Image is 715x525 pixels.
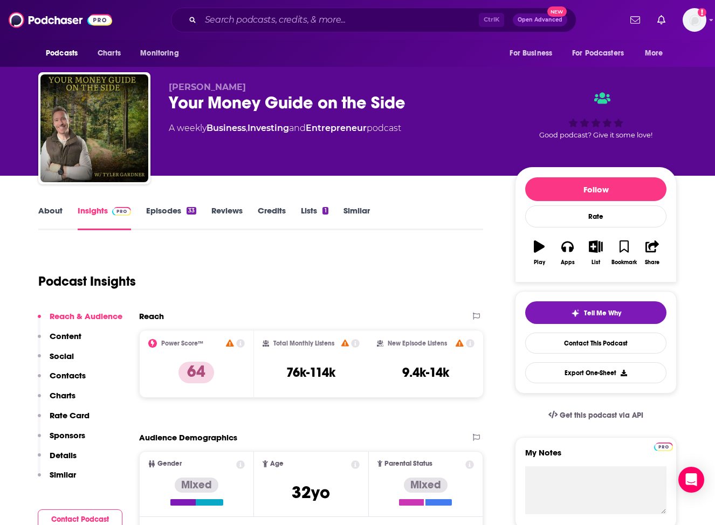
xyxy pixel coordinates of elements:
[611,259,637,266] div: Bookmark
[525,447,666,466] label: My Notes
[572,46,624,61] span: For Podcasters
[187,207,196,215] div: 33
[112,207,131,216] img: Podchaser Pro
[169,82,246,92] span: [PERSON_NAME]
[525,362,666,383] button: Export One-Sheet
[40,74,148,182] img: Your Money Guide on the Side
[301,205,328,230] a: Lists1
[38,311,122,331] button: Reach & Audience
[157,460,182,467] span: Gender
[525,205,666,227] div: Rate
[584,309,621,317] span: Tell Me Why
[637,43,677,64] button: open menu
[273,340,334,347] h2: Total Monthly Listens
[540,402,652,429] a: Get this podcast via API
[306,123,367,133] a: Entrepreneur
[98,46,121,61] span: Charts
[38,205,63,230] a: About
[654,441,673,451] a: Pro website
[258,205,286,230] a: Credits
[402,364,449,381] h3: 9.4k-14k
[38,43,92,64] button: open menu
[169,122,401,135] div: A weekly podcast
[50,469,76,480] p: Similar
[9,10,112,30] img: Podchaser - Follow, Share and Rate Podcasts
[38,331,81,351] button: Content
[38,430,85,450] button: Sponsors
[161,340,203,347] h2: Power Score™
[343,205,370,230] a: Similar
[513,13,567,26] button: Open AdvancedNew
[140,46,178,61] span: Monitoring
[678,467,704,493] div: Open Intercom Messenger
[50,370,86,381] p: Contacts
[201,11,479,29] input: Search podcasts, credits, & more...
[683,8,706,32] button: Show profile menu
[560,411,643,420] span: Get this podcast via API
[525,233,553,272] button: Play
[50,450,77,460] p: Details
[638,233,666,272] button: Share
[139,311,164,321] h2: Reach
[553,233,581,272] button: Apps
[322,207,328,215] div: 1
[626,11,644,29] a: Show notifications dropdown
[518,17,562,23] span: Open Advanced
[146,205,196,230] a: Episodes33
[50,430,85,440] p: Sponsors
[561,259,575,266] div: Apps
[50,351,74,361] p: Social
[525,333,666,354] a: Contact This Podcast
[286,364,335,381] h3: 76k-114k
[645,46,663,61] span: More
[683,8,706,32] img: User Profile
[207,123,246,133] a: Business
[38,390,75,410] button: Charts
[139,432,237,443] h2: Audience Demographics
[246,123,247,133] span: ,
[547,6,567,17] span: New
[610,233,638,272] button: Bookmark
[292,482,330,503] span: 32 yo
[565,43,640,64] button: open menu
[525,301,666,324] button: tell me why sparkleTell Me Why
[653,11,670,29] a: Show notifications dropdown
[50,410,90,420] p: Rate Card
[38,410,90,430] button: Rate Card
[46,46,78,61] span: Podcasts
[38,450,77,470] button: Details
[133,43,192,64] button: open menu
[247,123,289,133] a: Investing
[479,13,504,27] span: Ctrl K
[50,311,122,321] p: Reach & Audience
[38,273,136,289] h1: Podcast Insights
[384,460,432,467] span: Parental Status
[698,8,706,17] svg: Add a profile image
[211,205,243,230] a: Reviews
[171,8,576,32] div: Search podcasts, credits, & more...
[78,205,131,230] a: InsightsPodchaser Pro
[91,43,127,64] a: Charts
[510,46,552,61] span: For Business
[388,340,447,347] h2: New Episode Listens
[539,131,652,139] span: Good podcast? Give it some love!
[270,460,284,467] span: Age
[645,259,659,266] div: Share
[502,43,566,64] button: open menu
[525,177,666,201] button: Follow
[534,259,545,266] div: Play
[582,233,610,272] button: List
[289,123,306,133] span: and
[175,478,218,493] div: Mixed
[571,309,580,317] img: tell me why sparkle
[592,259,600,266] div: List
[50,390,75,400] p: Charts
[178,362,214,383] p: 64
[38,469,76,489] button: Similar
[654,443,673,451] img: Podchaser Pro
[38,351,74,371] button: Social
[515,82,677,149] div: Good podcast? Give it some love!
[404,478,448,493] div: Mixed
